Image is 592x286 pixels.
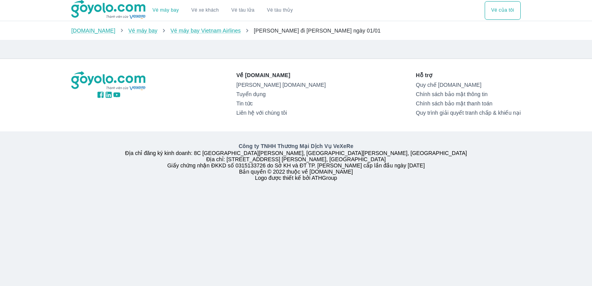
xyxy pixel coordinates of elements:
[254,28,381,34] span: [PERSON_NAME] đi [PERSON_NAME] ngày 01/01
[236,82,326,88] a: [PERSON_NAME] [DOMAIN_NAME]
[153,7,179,13] a: Vé máy bay
[485,1,521,20] button: Vé của tôi
[71,27,521,34] nav: breadcrumb
[416,71,521,79] p: Hỗ trợ
[236,100,326,107] a: Tin tức
[191,7,219,13] a: Vé xe khách
[416,82,521,88] a: Quy chế [DOMAIN_NAME]
[225,1,261,20] a: Vé tàu lửa
[236,91,326,97] a: Tuyển dụng
[416,100,521,107] a: Chính sách bảo mật thanh toán
[236,110,326,116] a: Liên hệ với chúng tôi
[71,71,146,91] img: logo
[73,142,519,150] p: Công ty TNHH Thương Mại Dịch Vụ VeXeRe
[261,1,299,20] button: Vé tàu thủy
[416,91,521,97] a: Chính sách bảo mật thông tin
[146,1,299,20] div: choose transportation mode
[485,1,521,20] div: choose transportation mode
[71,28,115,34] a: [DOMAIN_NAME]
[170,28,241,34] a: Vé máy bay Vietnam Airlines
[236,71,326,79] p: Về [DOMAIN_NAME]
[416,110,521,116] a: Quy trình giải quyết tranh chấp & khiếu nại
[67,142,525,181] div: Địa chỉ đăng ký kinh doanh: 8C [GEOGRAPHIC_DATA][PERSON_NAME], [GEOGRAPHIC_DATA][PERSON_NAME], [G...
[128,28,157,34] a: Vé máy bay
